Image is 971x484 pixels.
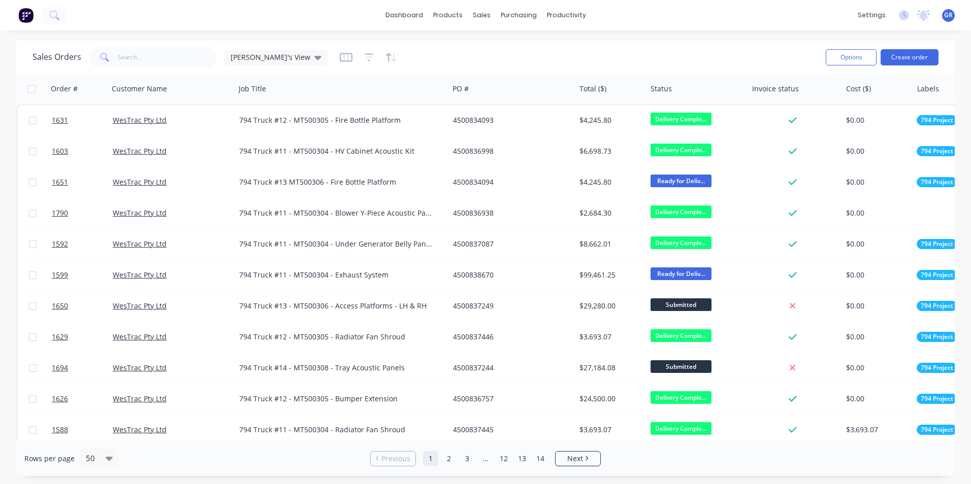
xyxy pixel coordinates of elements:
[113,332,167,341] a: WesTrac Pty Ltd
[51,84,78,94] div: Order #
[239,208,434,218] div: 794 Truck #11 - MT500304 - Blower Y-Piece Acoustic Panel Kit
[651,298,711,311] span: Submitted
[24,454,75,464] span: Rows per page
[52,322,113,352] a: 1629
[496,451,511,466] a: Page 12
[239,270,434,280] div: 794 Truck #11 - MT500304 - Exhaust System
[651,144,711,156] span: Delivery Comple...
[556,454,600,464] a: Next page
[453,363,566,373] div: 4500837244
[921,394,953,404] span: 794 Project
[52,115,68,125] span: 1631
[496,8,542,23] div: purchasing
[579,270,639,280] div: $99,461.25
[113,363,167,372] a: WesTrac Pty Ltd
[239,177,434,187] div: 794 Truck #13 MT500306 - Fire Bottle Platform
[881,49,938,65] button: Create order
[846,239,906,249] div: $0.00
[113,301,167,310] a: WesTrac Pty Ltd
[846,363,906,373] div: $0.00
[579,146,639,156] div: $6,698.73
[579,239,639,249] div: $8,662.01
[52,384,113,414] a: 1626
[52,363,68,373] span: 1694
[453,394,566,404] div: 4500836757
[239,425,434,435] div: 794 Truck #11 - MT500304 - Radiator Fan Shroud
[533,451,548,466] a: Page 14
[478,451,493,466] a: Jump forward
[52,425,68,435] span: 1588
[579,332,639,342] div: $3,693.07
[113,270,167,280] a: WesTrac Pty Ltd
[52,239,68,249] span: 1592
[453,425,566,435] div: 4500837445
[921,177,953,187] span: 794 Project
[752,84,799,94] div: Invoice status
[846,270,906,280] div: $0.00
[542,8,591,23] div: productivity
[52,270,68,280] span: 1599
[453,270,566,280] div: 4500838670
[52,414,113,445] a: 1588
[846,146,906,156] div: $0.00
[853,8,891,23] div: settings
[52,146,68,156] span: 1603
[921,146,953,156] span: 794 Project
[441,451,457,466] a: Page 2
[651,267,711,280] span: Ready for Deliv...
[239,394,434,404] div: 794 Truck #12 - MT500305 - Bumper Extension
[579,363,639,373] div: $27,184.08
[846,84,871,94] div: Cost ($)
[846,177,906,187] div: $0.00
[846,301,906,311] div: $0.00
[381,454,410,464] span: Previous
[846,394,906,404] div: $0.00
[579,394,639,404] div: $24,500.00
[113,177,167,187] a: WesTrac Pty Ltd
[52,301,68,311] span: 1650
[921,115,953,125] span: 794 Project
[112,84,167,94] div: Customer Name
[239,239,434,249] div: 794 Truck #11 - MT500304 - Under Generator Belly Panel Assembly
[514,451,530,466] a: Page 13
[453,332,566,342] div: 4500837446
[423,451,438,466] a: Page 1 is your current page
[651,113,711,125] span: Delivery Comple...
[52,177,68,187] span: 1651
[428,8,468,23] div: products
[453,115,566,125] div: 4500834093
[113,394,167,403] a: WesTrac Pty Ltd
[651,360,711,373] span: Submitted
[52,353,113,383] a: 1694
[452,84,469,94] div: PO #
[846,208,906,218] div: $0.00
[921,332,953,342] span: 794 Project
[52,229,113,259] a: 1592
[846,115,906,125] div: $0.00
[52,208,68,218] span: 1790
[231,52,310,62] span: [PERSON_NAME]'s View
[917,363,957,373] button: 794 Project
[239,332,434,342] div: 794 Truck #12 - MT500305 - Radiator Fan Shroud
[944,11,953,20] span: GR
[651,236,711,249] span: Delivery Comple...
[846,425,906,435] div: $3,693.07
[18,8,34,23] img: Factory
[826,49,877,65] button: Options
[52,136,113,166] a: 1603
[921,425,953,435] span: 794 Project
[579,115,639,125] div: $4,245.80
[453,301,566,311] div: 4500837249
[113,208,167,218] a: WesTrac Pty Ltd
[579,425,639,435] div: $3,693.07
[579,84,606,94] div: Total ($)
[453,177,566,187] div: 4500834094
[371,454,415,464] a: Previous page
[239,146,434,156] div: 794 Truck #11 - MT500304 - HV Cabinet Acoustic Kit
[113,425,167,434] a: WesTrac Pty Ltd
[921,270,953,280] span: 794 Project
[118,47,217,67] input: Search...
[52,394,68,404] span: 1626
[921,301,953,311] span: 794 Project
[33,52,81,62] h1: Sales Orders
